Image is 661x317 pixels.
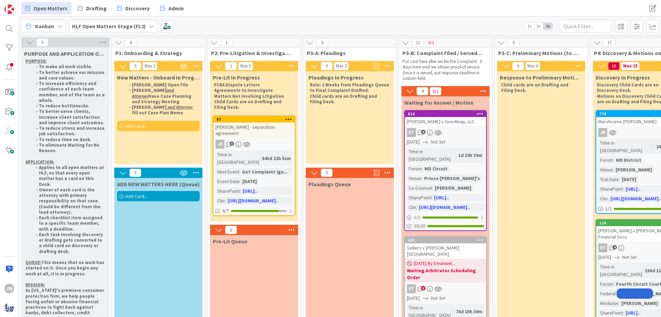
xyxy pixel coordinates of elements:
[39,125,106,137] strong: To reduce stress and increase job satisfaction.
[132,104,193,116] strong: [PERSON_NAME] fill out Case Plan Memo
[454,308,484,315] div: 76d 15h 30m
[512,62,524,70] span: 0
[501,82,569,93] strong: Child cards are on Drafting and Filing Desk.
[39,142,101,154] strong: To eliminate Waiting For No Reason.
[604,39,615,47] span: 17
[402,50,483,56] span: P3-B: Complaint Filed / Served / Waiting
[408,238,486,243] div: 402
[222,207,229,214] span: 6/7
[407,184,432,192] div: Co-Counsel
[39,165,105,187] strong: Applies to all open matters at HLF, so that every open matter has a card on this Desk.
[217,117,295,122] div: 97
[605,205,612,212] span: 1 / 1
[4,284,14,293] div: JW
[598,176,619,183] div: Trial Date
[626,310,640,316] a: [URL]..
[243,188,258,194] a: [URL]..
[156,2,188,14] a: Admin
[620,176,638,183] div: [DATE]
[498,50,579,56] span: P3-C: Preliminary Motions (to Dismiss, etc.)
[457,151,484,159] div: 1d 19h 39m
[239,168,240,176] span: :
[39,232,104,254] strong: Each task involving discovery or drafting gets converted to a child card on discovery or drafting...
[608,62,620,70] span: 16
[525,23,534,30] span: 1x
[216,178,240,185] div: Event Date
[39,64,92,70] strong: To make all work visible.
[216,168,239,176] div: Next Event
[405,213,486,222] div: 1/1
[213,123,295,138] div: [PERSON_NAME] - separation agreement
[405,111,486,126] div: 514[PERSON_NAME] v Goodleap, LLC
[414,222,425,230] span: 20/20
[4,4,14,14] img: Visit kanbanzone.com
[310,93,378,105] strong: Child cards are on Drafting and Filing Desk.
[168,4,184,12] span: Admin
[419,204,470,210] a: [URL][DOMAIN_NAME]..
[25,282,45,288] u: MISSION:
[422,165,423,172] span: :
[214,93,284,99] strong: Matters Not Involving Litigation
[598,290,630,297] div: Federal Judge
[240,178,241,185] span: :
[626,186,640,192] a: [URL]..
[407,175,421,182] div: Venue
[432,184,433,192] span: :
[117,74,200,81] span: New Matters - Onboard In Progress
[598,309,623,317] div: SharePoint
[21,2,72,14] a: Open Matters
[619,299,620,307] span: :
[86,4,107,12] span: Drafting
[125,123,147,129] span: Add Card...
[216,187,240,195] div: SharePoint
[421,130,426,134] span: 9
[307,50,388,56] span: P3-A: Pleadings
[433,184,473,192] div: [PERSON_NAME]
[213,116,295,216] a: 97[PERSON_NAME] - separation agreementJRTime in [GEOGRAPHIC_DATA]:543d 22h 51mNext Event:Get Comp...
[421,286,426,290] span: 8
[221,39,232,47] span: 1
[613,280,614,288] span: :
[213,116,295,123] div: 97
[598,156,613,164] div: Forum
[225,197,226,204] span: :
[543,23,553,30] span: 3x
[24,50,107,57] span: PURPOSE AND APPLICATION OF OPEN MATTERS DESK
[534,23,543,30] span: 2x
[622,254,637,260] i: Not Set
[216,140,224,149] div: JR
[402,59,484,81] p: Put card here after we file the Complaint. It stays here until we obtain proof of service. Once i...
[623,185,624,193] span: :
[132,87,192,105] strong: [PERSON_NAME] Have Case Planning and Strategy Meeting
[125,39,137,47] span: 0
[405,111,486,117] div: 514
[310,82,390,93] strong: Rule: 2 Weeks from Pleadings Queue to Final Complaint Drafted.
[421,175,422,182] span: :
[240,187,241,195] span: :
[230,141,234,146] span: 5
[125,193,147,199] span: Add Card...
[336,64,347,68] div: Max 3
[214,82,260,88] strong: FCRA Dispute Letters
[39,70,105,81] strong: To better achieve our mission and core values.
[115,50,196,56] span: P1: Onboarding & Strategy
[240,64,251,68] div: Max 5
[414,214,420,221] span: 1 / 1
[417,87,428,95] span: 4
[405,243,486,258] div: Sellers v [PERSON_NAME][GEOGRAPHIC_DATA]
[39,187,102,215] strong: Owner of each card is the attorney with primary responsibility on that case. (Could be different ...
[405,284,486,293] div: ET
[620,299,660,307] div: [PERSON_NAME]
[35,22,54,30] span: Kanban
[425,39,437,47] span: 1
[423,165,449,172] div: MD Circuit
[132,87,175,99] u: and Attorney
[125,4,150,12] span: Discovery
[560,20,611,32] input: Quick Filter...
[213,116,295,138] div: 97[PERSON_NAME] - separation agreement
[407,138,420,146] span: [DATE]
[214,99,283,110] strong: Child Cards are on Drafting and Filing Desk.
[614,166,654,173] div: [PERSON_NAME]
[260,155,293,162] div: 543d 22h 51m
[598,254,611,261] span: [DATE]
